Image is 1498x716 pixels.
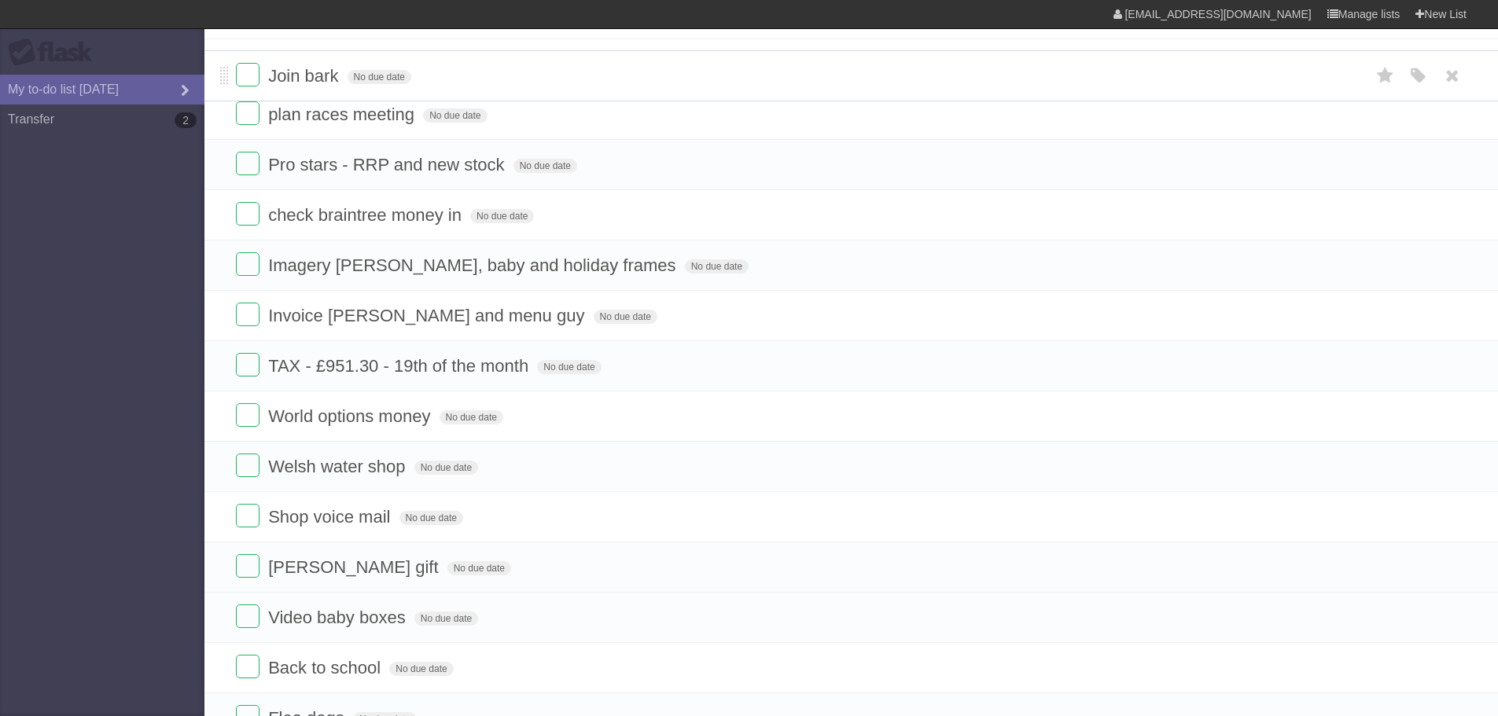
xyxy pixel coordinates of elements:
label: Done [236,604,259,628]
span: No due date [389,662,453,676]
b: 2 [175,112,197,128]
span: Back to school [268,658,385,677]
span: No due date [399,511,463,525]
span: No due date [685,259,749,274]
span: No due date [423,108,487,123]
label: Done [236,101,259,125]
label: Done [236,655,259,678]
label: Done [236,504,259,527]
label: Done [236,403,259,427]
span: [PERSON_NAME] gift [268,557,442,577]
label: Star task [1371,63,1400,89]
span: No due date [440,410,503,424]
span: check braintree money in [268,205,466,225]
span: Pro stars - RRP and new stock [268,155,508,174]
label: Done [236,554,259,578]
span: Invoice [PERSON_NAME] and menu guy [268,306,588,325]
span: World options money [268,406,434,426]
label: Done [236,63,259,86]
label: Done [236,152,259,175]
span: Welsh water shop [268,457,409,476]
span: No due date [447,561,511,575]
label: Done [236,353,259,376]
span: No due date [513,159,577,173]
label: Done [236,453,259,477]
span: TAX - £951.30 - 19th of the month [268,356,532,376]
span: plan races meeting [268,105,418,124]
span: No due date [348,70,411,84]
span: Video baby boxes [268,608,410,627]
span: No due date [537,360,601,374]
span: Join bark [268,66,342,86]
span: No due date [414,461,478,475]
label: Done [236,303,259,326]
label: Done [236,202,259,226]
label: Done [236,252,259,276]
div: Flask [8,39,102,67]
span: Shop voice mail [268,507,394,527]
span: Imagery [PERSON_NAME], baby and holiday frames [268,255,679,275]
span: No due date [470,209,534,223]
span: No due date [594,310,657,324]
span: No due date [414,611,478,626]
